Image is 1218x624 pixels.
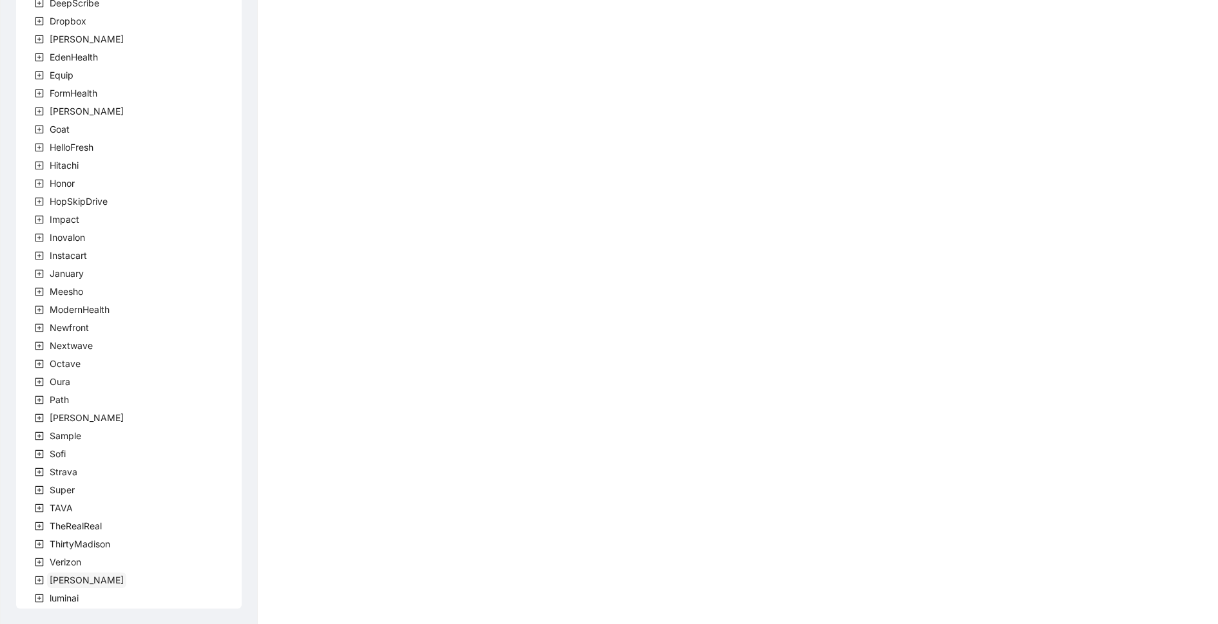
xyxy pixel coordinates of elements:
[50,286,83,297] span: Meesho
[47,230,88,245] span: Inovalon
[47,104,126,119] span: Garner
[35,594,44,603] span: plus-square
[35,53,44,62] span: plus-square
[35,269,44,278] span: plus-square
[50,178,75,189] span: Honor
[47,356,83,372] span: Octave
[50,520,102,531] span: TheRealReal
[47,320,92,336] span: Newfront
[47,482,77,498] span: Super
[35,486,44,495] span: plus-square
[35,251,44,260] span: plus-square
[50,556,81,567] span: Verizon
[47,591,81,606] span: luminai
[35,17,44,26] span: plus-square
[35,359,44,368] span: plus-square
[35,161,44,170] span: plus-square
[47,428,84,444] span: Sample
[47,518,104,534] span: TheRealReal
[50,466,77,477] span: Strava
[50,394,69,405] span: Path
[47,68,76,83] span: Equip
[47,464,80,480] span: Strava
[50,340,93,351] span: Nextwave
[35,468,44,477] span: plus-square
[50,358,81,369] span: Octave
[35,323,44,332] span: plus-square
[35,179,44,188] span: plus-square
[35,449,44,459] span: plus-square
[50,412,124,423] span: [PERSON_NAME]
[50,160,79,171] span: Hitachi
[35,143,44,152] span: plus-square
[47,32,126,47] span: Earnest
[35,413,44,422] span: plus-square
[35,377,44,386] span: plus-square
[50,52,98,62] span: EdenHealth
[35,287,44,296] span: plus-square
[47,284,86,299] span: Meesho
[50,33,124,44] span: [PERSON_NAME]
[47,374,73,390] span: Oura
[50,15,86,26] span: Dropbox
[35,395,44,404] span: plus-square
[50,124,70,135] span: Goat
[47,176,77,191] span: Honor
[47,248,90,263] span: Instacart
[50,574,124,585] span: [PERSON_NAME]
[50,448,66,459] span: Sofi
[50,538,110,549] span: ThirtyMadison
[35,522,44,531] span: plus-square
[35,197,44,206] span: plus-square
[50,484,75,495] span: Super
[47,410,126,426] span: Rothman
[35,89,44,98] span: plus-square
[50,142,93,153] span: HelloFresh
[35,504,44,513] span: plus-square
[47,86,100,101] span: FormHealth
[47,50,101,65] span: EdenHealth
[50,268,84,279] span: January
[50,592,79,603] span: luminai
[47,572,126,588] span: Virta
[50,106,124,117] span: [PERSON_NAME]
[50,430,81,441] span: Sample
[50,250,87,261] span: Instacart
[35,233,44,242] span: plus-square
[47,446,68,462] span: Sofi
[35,431,44,440] span: plus-square
[35,35,44,44] span: plus-square
[47,194,110,209] span: HopSkipDrive
[35,540,44,549] span: plus-square
[47,554,84,570] span: Verizon
[50,502,73,513] span: TAVA
[47,338,95,354] span: Nextwave
[47,212,82,227] span: Impact
[47,140,96,155] span: HelloFresh
[50,88,97,99] span: FormHealth
[47,158,81,173] span: Hitachi
[47,392,72,408] span: Path
[50,304,110,315] span: ModernHealth
[35,107,44,116] span: plus-square
[47,302,112,317] span: ModernHealth
[50,196,108,207] span: HopSkipDrive
[35,215,44,224] span: plus-square
[47,266,86,281] span: January
[35,305,44,314] span: plus-square
[47,14,89,29] span: Dropbox
[35,558,44,567] span: plus-square
[50,322,89,333] span: Newfront
[47,500,75,516] span: TAVA
[50,376,70,387] span: Oura
[35,576,44,585] span: plus-square
[47,536,113,552] span: ThirtyMadison
[50,214,79,225] span: Impact
[50,232,85,243] span: Inovalon
[50,70,73,80] span: Equip
[35,341,44,350] span: plus-square
[47,122,72,137] span: Goat
[35,125,44,134] span: plus-square
[35,71,44,80] span: plus-square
